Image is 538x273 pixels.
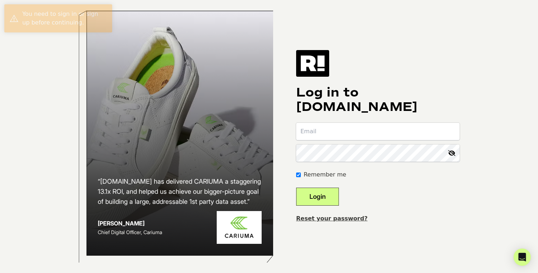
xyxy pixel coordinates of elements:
a: Reset your password? [296,215,368,222]
h2: “[DOMAIN_NAME] has delivered CARIUMA a staggering 13.1x ROI, and helped us achieve our bigger-pic... [98,176,262,207]
img: Cariuma [217,211,262,244]
label: Remember me [304,170,346,179]
span: Chief Digital Officer, Cariuma [98,229,162,235]
h1: Log in to [DOMAIN_NAME] [296,85,460,114]
button: Login [296,188,339,206]
div: You need to sign in or sign up before continuing. [22,10,107,27]
input: Email [296,123,460,140]
img: Retention.com [296,50,329,77]
strong: [PERSON_NAME] [98,220,144,227]
div: Open Intercom Messenger [514,249,531,266]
